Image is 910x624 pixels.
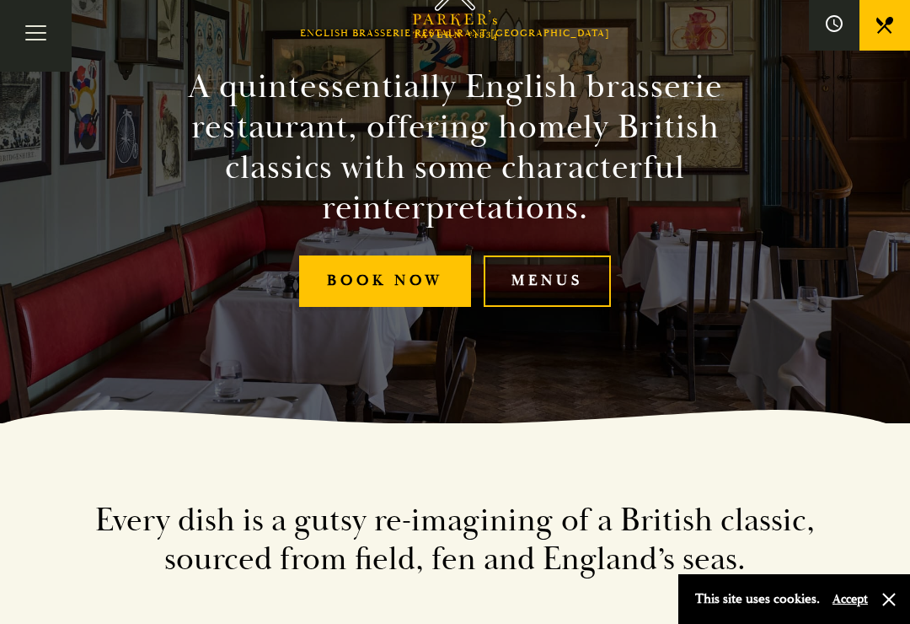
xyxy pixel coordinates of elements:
a: Menus [484,256,611,307]
button: Accept [832,591,868,607]
h1: English Brasserie Restaurant [GEOGRAPHIC_DATA] [300,28,610,40]
h2: Every dish is a gutsy re-imagining of a British classic, sourced from field, fen and England’s seas. [59,502,851,579]
button: Close and accept [881,591,897,608]
a: Book Now [299,256,471,307]
p: This site uses cookies. [695,587,820,611]
h2: A quintessentially English brasserie restaurant, offering homely British classics with some chara... [138,67,772,229]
